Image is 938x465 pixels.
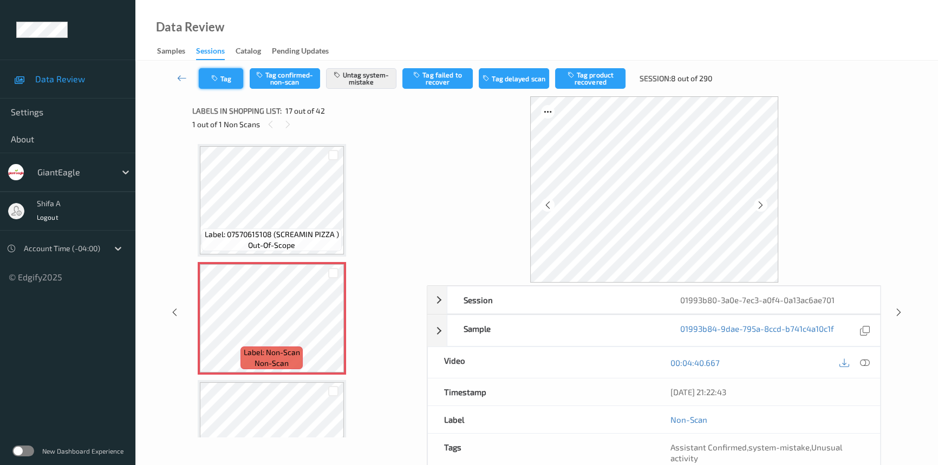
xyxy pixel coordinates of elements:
a: 01993b84-9dae-795a-8ccd-b741c4a10c1f [680,323,834,338]
div: Pending Updates [272,45,329,59]
span: Label: 07570615108 (SCREAMIN PIZZA ) [205,229,339,240]
div: 1 out of 1 Non Scans [192,117,420,131]
a: 00:04:40.667 [670,357,720,368]
div: Timestamp [428,378,654,405]
span: Label: Non-Scan [244,347,300,358]
a: Samples [157,44,196,59]
button: Tag product recovered [555,68,626,89]
a: Sessions [196,44,236,60]
div: Sample01993b84-9dae-795a-8ccd-b741c4a10c1f [427,315,881,346]
span: Session: [639,73,670,84]
span: 17 out of 42 [285,106,325,116]
div: Sample [447,315,664,346]
button: Untag system-mistake [326,68,396,89]
button: Tag failed to recover [402,68,473,89]
div: Video [428,347,654,378]
span: Unusual activity [670,442,842,463]
button: Tag confirmed-non-scan [250,68,320,89]
span: non-scan [255,358,289,369]
a: Non-Scan [670,414,707,425]
button: Tag [199,68,243,89]
a: Catalog [236,44,272,59]
span: 8 out of 290 [670,73,712,84]
span: , , [670,442,842,463]
div: Session [447,286,664,313]
div: 01993b80-3a0e-7ec3-a0f4-0a13ac6ae701 [664,286,881,313]
span: Labels in shopping list: [192,106,282,116]
span: Assistant Confirmed [670,442,747,452]
span: system-mistake [748,442,810,452]
div: Catalog [236,45,261,59]
a: Pending Updates [272,44,340,59]
div: Data Review [156,22,224,32]
div: Sessions [196,45,225,60]
div: [DATE] 21:22:43 [670,387,864,397]
button: Tag delayed scan [479,68,549,89]
span: out-of-scope [248,240,295,251]
div: Samples [157,45,185,59]
div: Label [428,406,654,433]
div: Session01993b80-3a0e-7ec3-a0f4-0a13ac6ae701 [427,286,881,314]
